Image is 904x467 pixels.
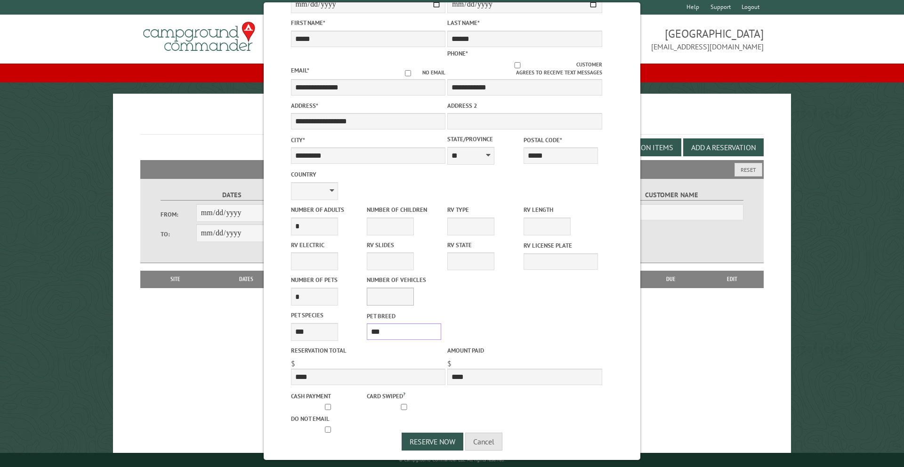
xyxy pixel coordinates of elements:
a: ? [403,391,405,397]
label: Postal Code [524,136,598,145]
label: City [291,136,446,145]
label: State/Province [447,135,522,144]
input: Customer agrees to receive text messages [459,62,577,68]
label: To: [161,230,196,239]
label: Customer agrees to receive text messages [447,61,602,77]
label: Dates [161,190,304,201]
button: Cancel [465,433,502,451]
label: Last Name [447,18,602,27]
label: Number of Pets [291,275,365,284]
label: First Name [291,18,446,27]
span: $ [291,359,295,368]
label: Pet species [291,311,365,320]
span: $ [447,359,452,368]
button: Edit Add-on Items [600,138,681,156]
label: Reservation Total [291,346,446,355]
label: RV State [447,241,522,250]
label: From: [161,210,196,219]
button: Reset [734,163,762,177]
th: Site [145,271,206,288]
label: Cash payment [291,392,365,401]
button: Add a Reservation [683,138,764,156]
label: Number of Adults [291,205,365,214]
label: RV Type [447,205,522,214]
h2: Filters [140,160,764,178]
label: Address 2 [447,101,602,110]
label: RV Length [524,205,598,214]
label: No email [394,69,445,77]
h1: Reservations [140,109,764,135]
input: No email [394,70,422,76]
label: Phone [447,49,468,57]
label: Number of Children [367,205,441,214]
th: Edit [701,271,764,288]
th: Dates [206,271,287,288]
img: Campground Commander [140,18,258,55]
th: Due [641,271,701,288]
label: Address [291,101,446,110]
label: Country [291,170,446,179]
label: RV Slides [367,241,441,250]
label: RV Electric [291,241,365,250]
label: RV License Plate [524,241,598,250]
label: Card swiped [367,390,441,401]
label: Customer Name [600,190,744,201]
label: Amount paid [447,346,602,355]
small: © Campground Commander LLC. All rights reserved. [399,457,505,463]
label: Number of Vehicles [367,275,441,284]
label: Do not email [291,414,365,423]
button: Reserve Now [402,433,463,451]
label: Pet breed [367,312,441,321]
label: Email [291,66,309,74]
